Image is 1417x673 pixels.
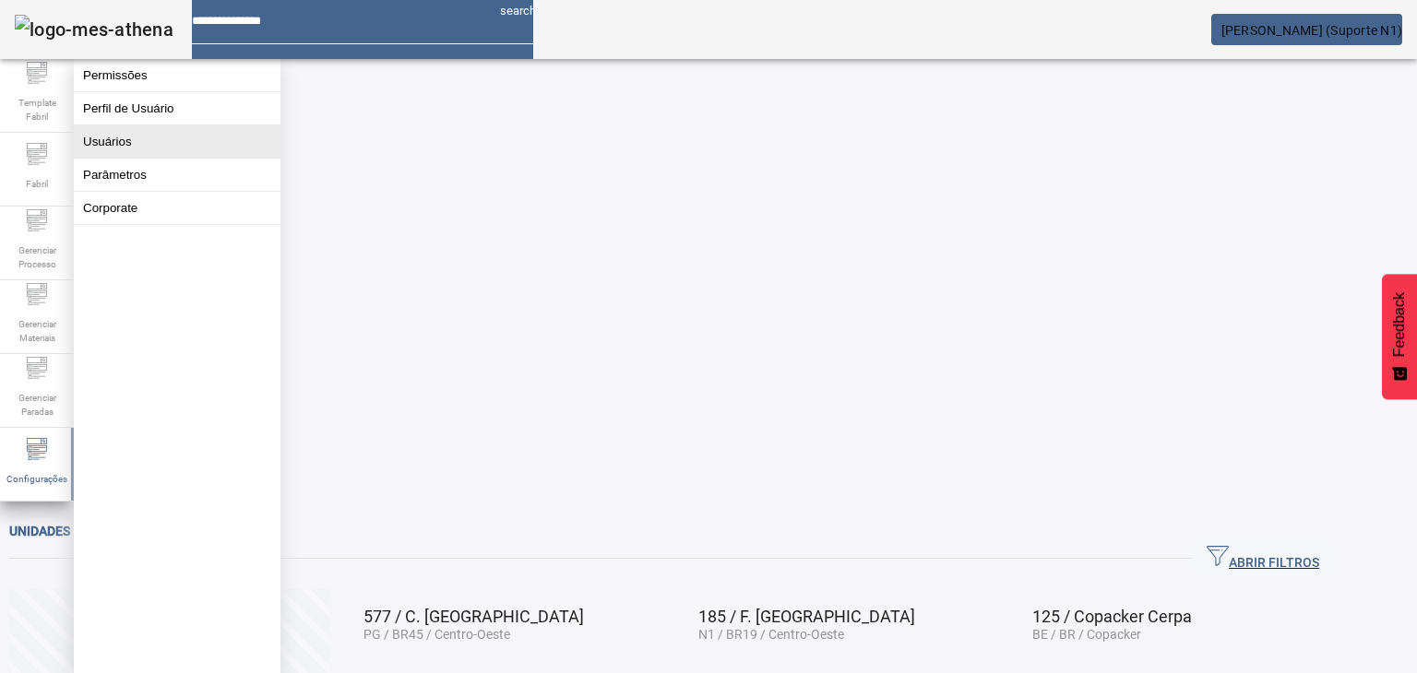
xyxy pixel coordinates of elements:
span: 577 / C. [GEOGRAPHIC_DATA] [363,607,584,626]
span: Feedback [1391,292,1408,357]
span: N1 / BR19 / Centro-Oeste [698,627,844,642]
span: Configurações [1,466,73,491]
button: Parâmetros [74,159,280,191]
span: Template Fabril [9,90,65,129]
span: 125 / Copacker Cerpa [1032,607,1192,626]
span: [PERSON_NAME] (Suporte N1) [1221,23,1403,38]
button: Feedback - Mostrar pesquisa [1382,274,1417,399]
button: Permissões [74,59,280,91]
button: Usuários [74,125,280,158]
span: BE / BR / Copacker [1032,627,1141,642]
button: Perfil de Usuário [74,92,280,124]
button: ABRIR FILTROS [1192,542,1334,575]
button: Corporate [74,192,280,224]
span: Gerenciar Materiais [9,312,65,350]
span: Unidades [9,524,70,538]
img: logo-mes-athena [15,15,173,44]
span: ABRIR FILTROS [1207,545,1319,573]
span: PG / BR45 / Centro-Oeste [363,627,510,642]
span: Gerenciar Paradas [9,385,65,424]
span: Fabril [20,171,54,196]
span: 185 / F. [GEOGRAPHIC_DATA] [698,607,915,626]
span: Gerenciar Processo [9,238,65,277]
